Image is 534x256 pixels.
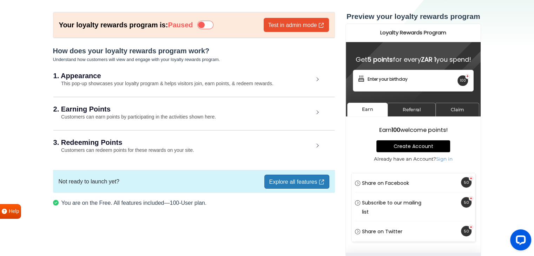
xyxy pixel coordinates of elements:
strong: Paused [168,21,193,29]
small: Understand how customers will view and engage with your loyalty rewards program. [53,57,220,62]
h2: 2. Earning Points [53,106,314,113]
span: Help [9,208,19,215]
h5: How does your loyalty rewards program work? [53,47,335,55]
small: This pop-up showcases your loyalty program & helps visitors join, earn points, & redeem rewards. [53,81,273,86]
a: Referral [42,79,90,93]
p: Already have an Account? [13,132,123,139]
a: Explore all features [264,175,329,189]
span: | [61,234,62,239]
small: Customers can redeem points for these rewards on your site. [53,147,194,153]
a: Test in admin mode [264,18,329,32]
a: Create Account [31,117,105,129]
h2: Loyalty Rewards Program [4,6,132,12]
strong: ZAR 1 [75,32,91,40]
h3: Preview your loyalty rewards program [345,12,481,21]
a: Sign in [91,133,107,138]
a: Claim [90,79,134,93]
a: Gratisfaction [26,234,60,239]
strong: 5 points [22,32,47,40]
a: Apps Mav [90,234,110,239]
i: ♥ [83,234,85,239]
strong: 100 [46,102,55,110]
span: Not ready to launch yet? [59,177,119,186]
iframe: LiveChat chat widget [505,227,534,256]
h2: 1. Appearance [53,72,314,79]
p: You are on the Free. All features included—100-User plan. [53,198,335,207]
p: Made with by [0,229,135,244]
h3: Earn welcome points! [13,103,123,110]
h4: Get for every you spend! [7,33,128,40]
h6: Your loyalty rewards program is: [59,21,193,29]
small: Customers can earn points by participating in the activities shown here. [53,114,216,120]
h2: 3. Redeeming Points [53,139,314,146]
a: Earn [2,79,42,93]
